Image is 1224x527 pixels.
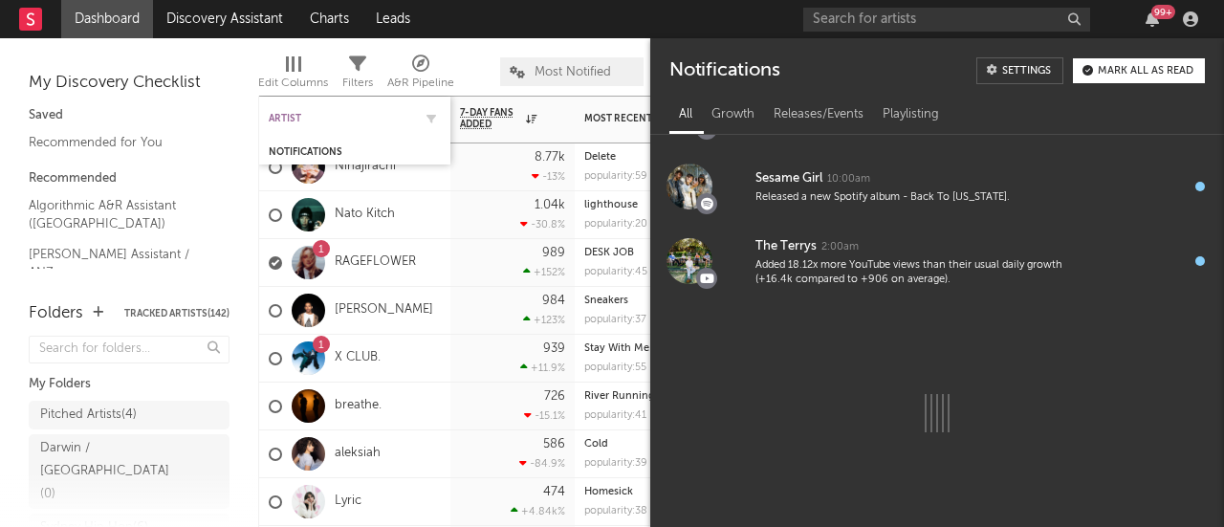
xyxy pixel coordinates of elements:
[543,486,565,498] div: 474
[584,219,647,230] div: popularity: 20
[584,391,680,402] a: River Running Wild
[584,248,634,258] a: DESK JOB
[1073,58,1205,83] button: Mark all as read
[335,159,396,175] a: Ninajirachi
[29,167,229,190] div: Recommended
[342,72,373,95] div: Filters
[535,66,611,78] span: Most Notified
[335,302,433,318] a: [PERSON_NAME]
[543,342,565,355] div: 939
[669,57,779,84] div: Notifications
[755,167,822,190] div: Sesame Girl
[1098,66,1193,77] div: Mark all as read
[584,487,633,497] a: Homesick
[827,172,870,187] div: 10:00am
[460,107,521,130] span: 7-Day Fans Added
[387,48,454,103] div: A&R Pipeline
[29,336,229,363] input: Search for folders...
[29,434,229,509] a: Darwin / [GEOGRAPHIC_DATA](0)
[584,439,608,450] a: Cold
[422,109,441,128] button: Filter by Artist
[29,195,210,234] a: Algorithmic A&R Assistant ([GEOGRAPHIC_DATA])
[821,240,859,254] div: 2:00am
[511,505,565,517] div: +4.84k %
[519,457,565,470] div: -84.9 %
[40,404,137,427] div: Pitched Artists ( 4 )
[1146,11,1159,27] button: 99+
[584,487,756,497] div: Homesick
[764,99,873,131] div: Releases/Events
[29,132,210,153] a: Recommended for You
[584,267,647,277] div: popularity: 45
[29,72,229,95] div: My Discovery Checklist
[124,309,229,318] button: Tracked Artists(142)
[29,401,229,429] a: Pitched Artists(4)
[269,113,412,124] div: Artist
[335,350,381,366] a: X CLUB.
[584,200,638,210] a: lighthouse
[755,190,1092,205] div: Released a new Spotify album - Back To [US_STATE].
[542,295,565,307] div: 984
[584,506,647,516] div: popularity: 38
[535,199,565,211] div: 1.04k
[523,266,565,278] div: +152 %
[335,207,395,223] a: Nato Kitch
[520,362,565,374] div: +11.9 %
[387,72,454,95] div: A&R Pipeline
[29,104,229,127] div: Saved
[584,248,756,258] div: DESK JOB
[524,409,565,422] div: -15.1 %
[584,171,647,182] div: popularity: 59
[584,343,649,354] a: Stay With Me
[584,439,756,450] div: Cold
[29,244,210,283] a: [PERSON_NAME] Assistant / ANZ
[650,149,1224,224] a: Sesame Girl10:00amReleased a new Spotify album - Back To [US_STATE].
[29,373,229,396] div: My Folders
[873,99,949,131] div: Playlisting
[29,302,83,325] div: Folders
[702,99,764,131] div: Growth
[543,438,565,450] div: 586
[335,398,382,414] a: breathe.
[755,258,1092,288] div: Added 18.12x more YouTube views than their usual daily growth (+16.4k compared to +906 on average).
[335,494,361,510] a: Lyric
[976,57,1063,84] a: Settings
[1151,5,1175,19] div: 99 +
[523,314,565,326] div: +123 %
[584,296,756,306] div: Sneakers
[584,296,628,306] a: Sneakers
[650,224,1224,298] a: The Terrys2:00amAdded 18.12x more YouTube views than their usual daily growth (+16.4k compared to...
[535,151,565,164] div: 8.77k
[544,390,565,403] div: 726
[584,458,647,469] div: popularity: 39
[755,235,817,258] div: The Terrys
[520,218,565,231] div: -30.8 %
[803,8,1090,32] input: Search for artists
[669,99,702,131] div: All
[584,362,646,373] div: popularity: 55
[584,152,616,163] a: Delete
[1002,66,1051,77] div: Settings
[584,315,646,325] div: popularity: 37
[532,170,565,183] div: -13 %
[335,446,381,462] a: aleksiah
[584,152,756,163] div: Delete
[269,146,412,158] div: Notifications
[584,200,756,210] div: lighthouse
[335,254,416,271] a: RAGEFLOWER
[584,410,646,421] div: popularity: 41
[342,48,373,103] div: Filters
[542,247,565,259] div: 989
[258,48,328,103] div: Edit Columns
[584,343,756,354] div: Stay With Me
[584,113,728,124] div: Most Recent Track
[40,437,175,506] div: Darwin / [GEOGRAPHIC_DATA] ( 0 )
[584,391,756,402] div: River Running Wild
[258,72,328,95] div: Edit Columns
